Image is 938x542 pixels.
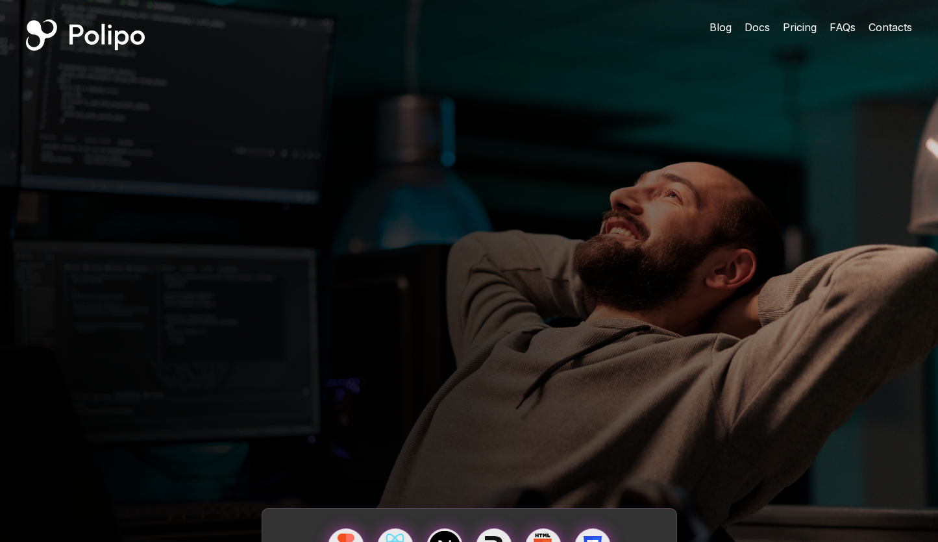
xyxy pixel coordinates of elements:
[710,21,732,34] span: Blog
[783,19,817,35] a: Pricing
[745,19,770,35] a: Docs
[710,19,732,35] a: Blog
[830,21,856,34] span: FAQs
[745,21,770,34] span: Docs
[869,21,912,34] span: Contacts
[869,19,912,35] a: Contacts
[830,19,856,35] a: FAQs
[783,21,817,34] span: Pricing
